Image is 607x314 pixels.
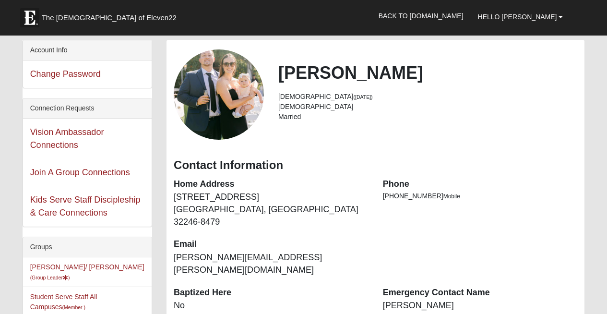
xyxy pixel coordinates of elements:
div: Connection Requests [23,98,152,119]
a: Vision Ambassador Connections [30,127,104,150]
img: Eleven22 logo [20,8,39,27]
div: Account Info [23,40,152,60]
a: Student Serve Staff All Campuses(Member ) [30,293,97,311]
span: Mobile [443,193,460,200]
li: [DEMOGRAPHIC_DATA] [278,92,577,102]
dd: [PERSON_NAME] [383,300,578,312]
small: (Member ) [62,304,85,310]
dd: [STREET_ADDRESS] [GEOGRAPHIC_DATA], [GEOGRAPHIC_DATA] 32246-8479 [174,191,369,228]
dt: Baptized Here [174,287,369,299]
dd: [PERSON_NAME][EMAIL_ADDRESS][PERSON_NAME][DOMAIN_NAME] [174,252,369,276]
li: [PHONE_NUMBER] [383,191,578,201]
small: ([DATE]) [354,94,373,100]
a: Kids Serve Staff Discipleship & Care Connections [30,195,141,217]
a: Join A Group Connections [30,168,130,177]
a: [PERSON_NAME]/ [PERSON_NAME](Group Leader) [30,263,144,281]
a: Hello [PERSON_NAME] [471,5,571,29]
dt: Email [174,238,369,251]
h3: Contact Information [174,158,577,172]
small: (Group Leader ) [30,275,70,280]
dt: Phone [383,178,578,191]
h2: [PERSON_NAME] [278,62,577,83]
li: Married [278,112,577,122]
a: Change Password [30,69,101,79]
dd: No [174,300,369,312]
a: The [DEMOGRAPHIC_DATA] of Eleven22 [15,3,207,27]
li: [DEMOGRAPHIC_DATA] [278,102,577,112]
dt: Emergency Contact Name [383,287,578,299]
div: Groups [23,237,152,257]
a: Back to [DOMAIN_NAME] [371,4,471,28]
span: Hello [PERSON_NAME] [478,13,557,21]
span: The [DEMOGRAPHIC_DATA] of Eleven22 [42,13,177,23]
dt: Home Address [174,178,369,191]
a: View Fullsize Photo [174,49,264,140]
